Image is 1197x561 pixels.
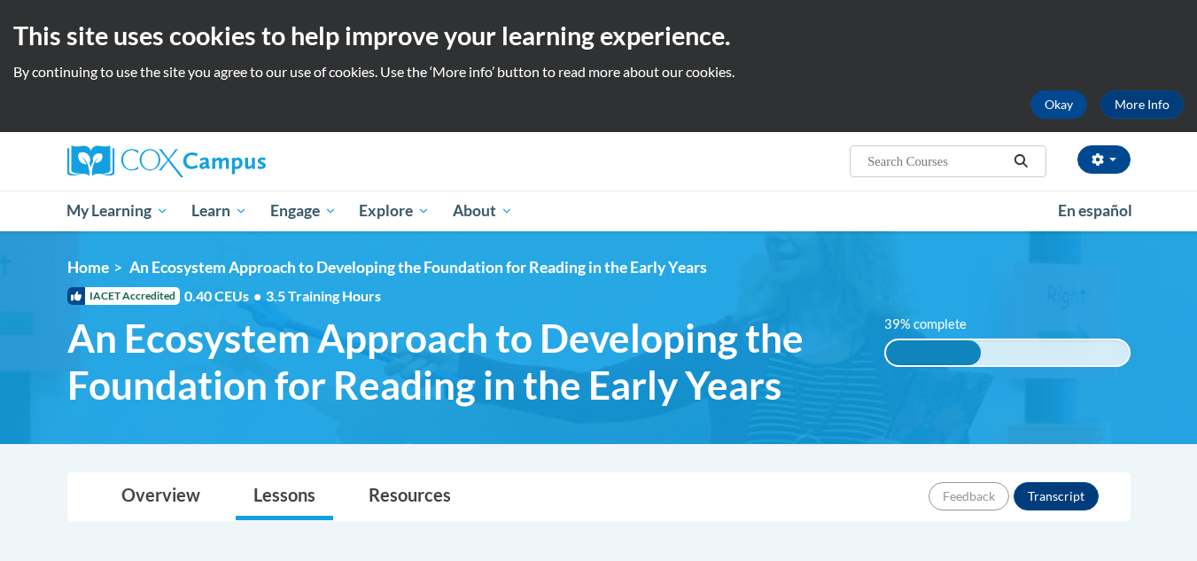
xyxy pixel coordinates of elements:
span: En español [1058,201,1132,220]
p: By continuing to use the site you agree to our use of cookies. Use the ‘More info’ button to read... [13,62,1184,82]
label: 39% complete [884,315,986,334]
a: My Learning [56,191,181,231]
a: Resources [351,473,469,520]
a: En español [1046,192,1144,230]
h2: This site uses cookies to help improve your learning experience. [13,18,1184,53]
div: Main menu [41,191,1157,231]
span: Learn [191,200,247,222]
span: IACET Accredited [67,287,180,305]
a: More Info [1100,90,1184,119]
button: Account Settings [1077,145,1131,174]
span: 3.5 Training Hours [266,287,381,304]
a: Explore [347,191,441,231]
a: Overview [104,473,218,520]
span: About [453,200,513,222]
button: Search [1007,151,1034,172]
a: Learn [180,191,259,231]
span: An Ecosystem Approach to Developing the Foundation for Reading in the Early Years [67,315,859,409]
a: Home [67,258,109,277]
a: Lessons [236,473,333,520]
span: • [253,287,261,304]
span: 0.40 CEUs [184,286,266,306]
span: An Ecosystem Approach to Developing the Foundation for Reading in the Early Years [129,258,707,277]
button: Feedback [929,482,1009,510]
div: 39% complete [886,340,981,365]
a: About [441,191,525,231]
button: Okay [1030,90,1087,119]
img: Cox Campus [67,145,266,177]
input: Search Courses [866,151,1007,172]
a: Engage [259,191,348,231]
button: Transcript [1014,482,1099,510]
span: Engage [270,200,337,222]
a: Cox Campus [67,145,404,177]
span: My Learning [66,200,168,222]
span: Explore [359,200,430,222]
